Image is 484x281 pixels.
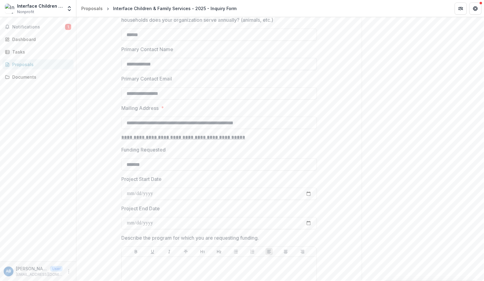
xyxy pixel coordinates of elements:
[121,234,259,242] p: Describe the program for which you are requesting funding.
[2,47,74,57] a: Tasks
[50,266,63,272] p: User
[121,205,160,212] p: Project End Date
[215,248,223,255] button: Heading 2
[469,2,482,15] button: Get Help
[12,24,65,30] span: Notifications
[113,5,237,12] div: Interface Children & Family Services - 2025 - Inquiry Form
[6,269,11,273] div: Angela Barosso
[17,9,34,15] span: Nonprofit
[266,248,273,255] button: Align Left
[121,104,159,112] p: Mailing Address
[65,24,71,30] span: 1
[2,72,74,82] a: Documents
[121,146,166,153] p: Funding Requested
[65,268,72,275] button: More
[2,22,74,32] button: Notifications1
[5,4,15,13] img: Interface Children & Family Services
[249,248,256,255] button: Ordered List
[12,74,69,80] div: Documents
[199,248,206,255] button: Heading 1
[81,5,103,12] div: Proposals
[121,175,162,183] p: Project Start Date
[79,4,105,13] a: Proposals
[16,272,63,277] p: [EMAIL_ADDRESS][DOMAIN_NAME]
[16,265,48,272] p: [PERSON_NAME]
[282,248,289,255] button: Align Center
[2,59,74,69] a: Proposals
[17,3,63,9] div: Interface Children & Family Services
[2,34,74,44] a: Dashboard
[121,75,172,82] p: Primary Contact Email
[299,248,306,255] button: Align Right
[65,2,74,15] button: Open entity switcher
[182,248,189,255] button: Strike
[232,248,240,255] button: Bullet List
[12,49,69,55] div: Tasks
[12,36,69,43] div: Dashboard
[12,61,69,68] div: Proposals
[149,248,156,255] button: Underline
[79,4,239,13] nav: breadcrumb
[121,46,173,53] p: Primary Contact Name
[455,2,467,15] button: Partners
[132,248,140,255] button: Bold
[166,248,173,255] button: Italicize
